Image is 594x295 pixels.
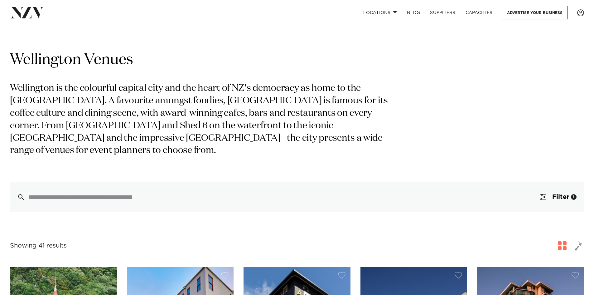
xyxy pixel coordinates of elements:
[502,6,568,19] a: Advertise your business
[10,82,395,157] p: Wellington is the colourful capital city and the heart of NZ's democracy as home to the [GEOGRAPH...
[358,6,402,19] a: Locations
[10,7,44,18] img: nzv-logo.png
[10,50,584,70] h1: Wellington Venues
[425,6,460,19] a: SUPPLIERS
[10,241,67,251] div: Showing 41 results
[571,194,577,200] div: 1
[532,182,584,212] button: Filter1
[552,194,569,200] span: Filter
[402,6,425,19] a: BLOG
[461,6,498,19] a: Capacities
